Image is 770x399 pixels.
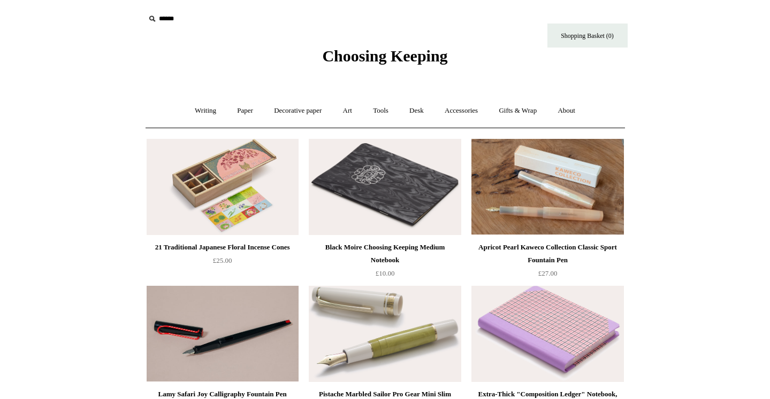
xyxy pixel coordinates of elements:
a: Desk [400,97,433,125]
img: Apricot Pearl Kaweco Collection Classic Sport Fountain Pen [471,139,623,235]
a: Apricot Pearl Kaweco Collection Classic Sport Fountain Pen £27.00 [471,241,623,285]
a: Accessories [435,97,487,125]
a: 21 Traditional Japanese Floral Incense Cones £25.00 [147,241,299,285]
a: Tools [363,97,398,125]
a: Apricot Pearl Kaweco Collection Classic Sport Fountain Pen Apricot Pearl Kaweco Collection Classi... [471,139,623,235]
a: Writing [185,97,226,125]
a: About [548,97,585,125]
a: Pistache Marbled Sailor Pro Gear Mini Slim Fountain Pen Pistache Marbled Sailor Pro Gear Mini Sli... [309,286,461,382]
span: £10.00 [376,269,395,277]
span: Choosing Keeping [322,47,447,65]
a: 21 Traditional Japanese Floral Incense Cones 21 Traditional Japanese Floral Incense Cones [147,139,299,235]
a: Black Moire Choosing Keeping Medium Notebook Black Moire Choosing Keeping Medium Notebook [309,139,461,235]
a: Paper [227,97,263,125]
a: Gifts & Wrap [489,97,546,125]
span: £27.00 [538,269,558,277]
img: Extra-Thick "Composition Ledger" Notebook, Chiyogami Notebook, Pink Plaid [471,286,623,382]
div: Black Moire Choosing Keeping Medium Notebook [311,241,458,267]
div: Apricot Pearl Kaweco Collection Classic Sport Fountain Pen [474,241,621,267]
a: Lamy Safari Joy Calligraphy Fountain Pen Lamy Safari Joy Calligraphy Fountain Pen [147,286,299,382]
img: Black Moire Choosing Keeping Medium Notebook [309,139,461,235]
span: £25.00 [213,256,232,264]
a: Extra-Thick "Composition Ledger" Notebook, Chiyogami Notebook, Pink Plaid Extra-Thick "Compositio... [471,286,623,382]
img: Pistache Marbled Sailor Pro Gear Mini Slim Fountain Pen [309,286,461,382]
a: Art [333,97,362,125]
a: Decorative paper [264,97,331,125]
a: Black Moire Choosing Keeping Medium Notebook £10.00 [309,241,461,285]
a: Choosing Keeping [322,56,447,63]
a: Shopping Basket (0) [547,24,628,48]
img: 21 Traditional Japanese Floral Incense Cones [147,139,299,235]
div: 21 Traditional Japanese Floral Incense Cones [149,241,296,254]
img: Lamy Safari Joy Calligraphy Fountain Pen [147,286,299,382]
